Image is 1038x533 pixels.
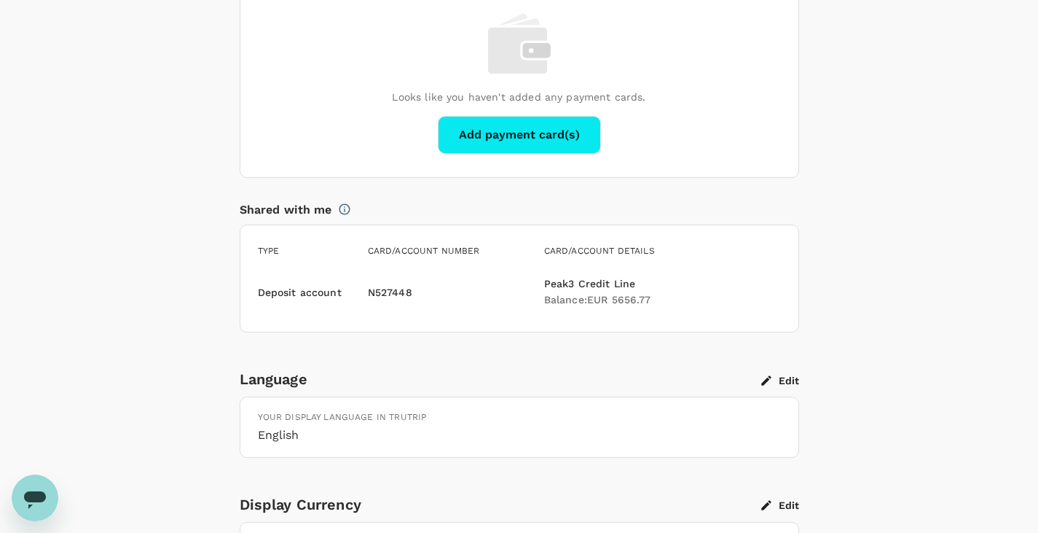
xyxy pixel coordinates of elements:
[368,285,412,300] p: N527448
[258,412,427,422] span: Your display language in TruTrip
[258,425,781,446] h6: English
[544,276,671,292] h6: Peak3 Credit Line
[368,246,480,256] span: Card/Account number
[761,374,799,387] button: Edit
[258,285,342,300] p: Deposit account
[544,292,671,308] h6: Balance : EUR 5656.77
[240,201,332,219] p: Shared with me
[240,493,761,516] div: Display Currency
[544,246,655,256] span: Card/Account details
[392,90,645,104] p: Looks like you haven't added any payment cards.
[240,367,761,391] div: Language
[12,475,58,521] iframe: Button to launch messaging window
[258,246,280,256] span: Type
[761,499,799,512] button: Edit
[438,116,601,154] button: Add payment card(s)
[488,13,551,74] img: payment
